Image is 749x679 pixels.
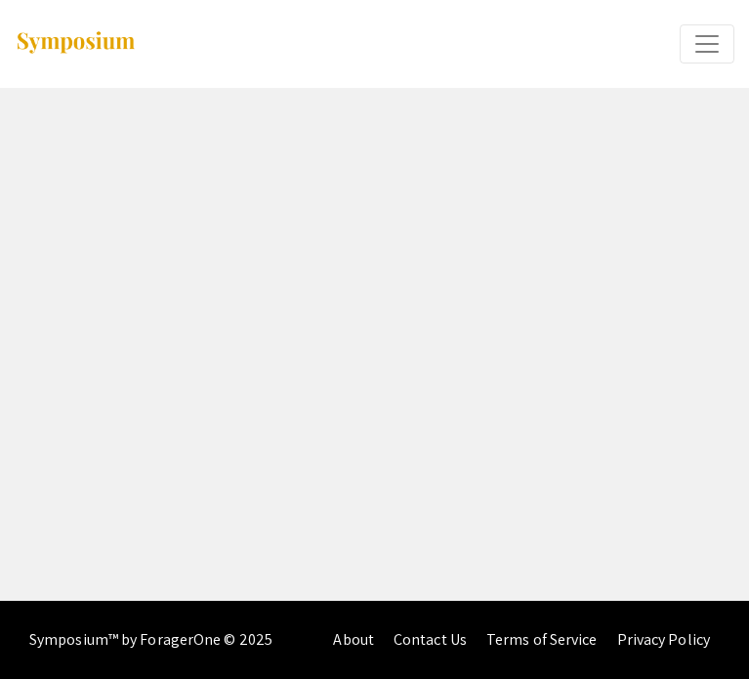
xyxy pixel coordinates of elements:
div: Symposium™ by ForagerOne © 2025 [29,601,272,679]
a: About [333,629,374,650]
a: Contact Us [394,629,467,650]
a: Terms of Service [486,629,598,650]
a: Privacy Policy [617,629,710,650]
img: Symposium by ForagerOne [15,30,137,57]
button: Expand or Collapse Menu [680,24,734,64]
